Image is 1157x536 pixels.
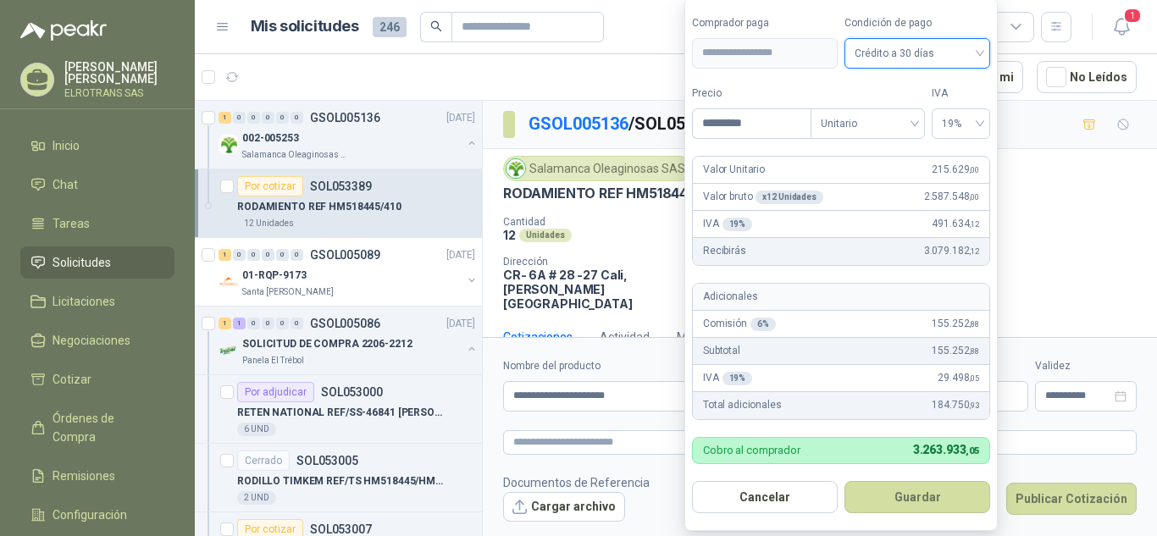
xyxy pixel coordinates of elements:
[237,199,401,215] p: RODAMIENTO REF HM518445/410
[507,159,525,178] img: Company Logo
[219,112,231,124] div: 1
[310,249,380,261] p: GSOL005089
[237,217,301,230] div: 12 Unidades
[247,249,260,261] div: 0
[310,318,380,329] p: GSOL005086
[53,175,78,194] span: Chat
[237,491,276,505] div: 2 UND
[503,228,516,242] p: 12
[703,189,823,205] p: Valor bruto
[913,443,979,456] span: 3.263.933
[242,354,304,367] p: Panela El Trébol
[64,61,174,85] p: [PERSON_NAME] [PERSON_NAME]
[247,112,260,124] div: 0
[233,112,246,124] div: 0
[20,246,174,279] a: Solicitudes
[503,358,792,374] label: Nombre del producto
[242,336,412,352] p: SOLICITUD DE COMPRA 2206-2212
[20,324,174,356] a: Negociaciones
[20,169,174,201] a: Chat
[1035,358,1137,374] label: Validez
[703,216,752,232] p: IVA
[855,41,980,66] span: Crédito a 30 días
[446,110,475,126] p: [DATE]
[529,111,724,137] p: / SOL053389
[966,445,979,456] span: ,05
[1006,483,1137,515] button: Publicar Cotización
[703,397,782,413] p: Total adicionales
[219,318,231,329] div: 1
[703,445,800,456] p: Cobro al comprador
[237,473,448,489] p: RODILLO TIMKEM REF/TS HM518445/HM518410
[503,268,689,311] p: CR- 6A # 28 -27 Cali , [PERSON_NAME][GEOGRAPHIC_DATA]
[924,243,979,259] span: 3.079.182
[276,249,289,261] div: 0
[195,375,482,444] a: Por adjudicarSOL053000RETEN NATIONAL REF/SS-46841 [PERSON_NAME]6 UND
[262,249,274,261] div: 0
[310,112,380,124] p: GSOL005136
[20,499,174,531] a: Configuración
[53,331,130,350] span: Negociaciones
[219,135,239,155] img: Company Logo
[503,156,693,181] div: Salamanca Oleaginosas SAS
[219,313,479,367] a: 1 1 0 0 0 0 GSOL005086[DATE] Company LogoSOLICITUD DE COMPRA 2206-2212Panela El Trébol
[1106,12,1137,42] button: 1
[53,214,90,233] span: Tareas
[600,328,650,346] div: Actividad
[844,481,990,513] button: Guardar
[703,316,776,332] p: Comisión
[53,467,115,485] span: Remisiones
[503,185,722,202] p: RODAMIENTO REF HM518445/410
[242,148,349,162] p: Salamanca Oleaginosas SAS
[503,473,650,492] p: Documentos de Referencia
[237,382,314,402] div: Por adjudicar
[942,111,980,136] span: 19%
[53,292,115,311] span: Licitaciones
[703,370,752,386] p: IVA
[722,218,753,231] div: 19 %
[932,162,979,178] span: 215.629
[219,245,479,299] a: 1 0 0 0 0 0 GSOL005089[DATE] Company Logo01-RQP-9173Santa [PERSON_NAME]
[262,318,274,329] div: 0
[20,460,174,492] a: Remisiones
[503,328,573,346] div: Cotizaciones
[219,340,239,361] img: Company Logo
[237,450,290,471] div: Cerrado
[503,216,725,228] p: Cantidad
[932,316,979,332] span: 155.252
[247,318,260,329] div: 0
[233,249,246,261] div: 0
[242,268,307,284] p: 01-RQP-9173
[291,249,303,261] div: 0
[321,386,383,398] p: SOL053000
[703,289,757,305] p: Adicionales
[251,14,359,39] h1: Mis solicitudes
[677,328,728,346] div: Mensajes
[969,165,979,174] span: ,00
[53,370,91,389] span: Cotizar
[756,191,822,204] div: x 12 Unidades
[703,243,746,259] p: Recibirás
[53,136,80,155] span: Inicio
[446,247,475,263] p: [DATE]
[219,249,231,261] div: 1
[53,409,158,446] span: Órdenes de Compra
[519,229,572,242] div: Unidades
[722,372,753,385] div: 19 %
[692,86,811,102] label: Precio
[242,130,299,146] p: 002-005253
[262,112,274,124] div: 0
[195,444,482,512] a: CerradoSOL053005RODILLO TIMKEM REF/TS HM518445/HM5184102 UND
[20,130,174,162] a: Inicio
[53,253,111,272] span: Solicitudes
[750,318,776,331] div: 6 %
[291,318,303,329] div: 0
[233,318,246,329] div: 1
[969,346,979,356] span: ,88
[969,319,979,329] span: ,88
[20,20,107,41] img: Logo peakr
[703,162,765,178] p: Valor Unitario
[969,246,979,256] span: ,12
[20,285,174,318] a: Licitaciones
[237,405,448,421] p: RETEN NATIONAL REF/SS-46841 [PERSON_NAME]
